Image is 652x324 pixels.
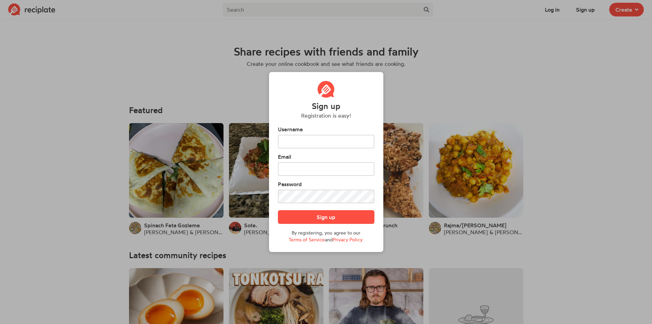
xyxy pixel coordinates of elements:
[278,229,374,243] p: By registering, you agree to our and .
[318,81,335,98] img: Reciplate
[312,101,340,111] h4: Sign up
[289,237,325,242] a: Terms of Service
[301,112,351,119] h6: Registration is easy!
[333,237,362,242] a: Privacy Policy
[278,210,374,224] button: Sign up
[278,125,374,133] label: Username
[278,180,374,188] label: Password
[278,153,374,161] label: Email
